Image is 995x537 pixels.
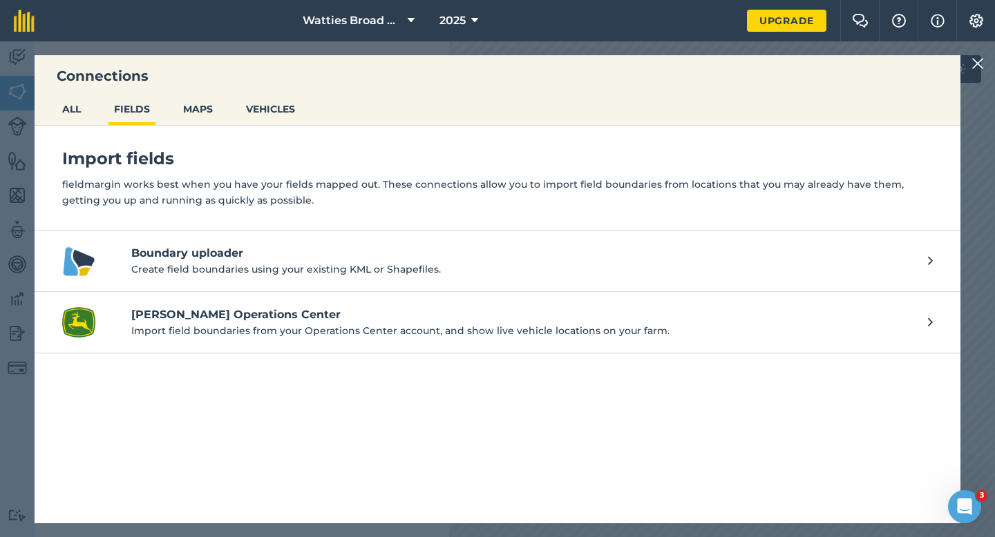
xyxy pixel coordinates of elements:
h3: Connections [35,66,960,86]
p: Create field boundaries using your existing KML or Shapefiles. [131,262,914,277]
p: fieldmargin works best when you have your fields mapped out. These connections allow you to impor... [62,177,933,208]
img: Boundary uploader logo [62,244,95,277]
h4: Import fields [62,148,933,170]
a: Boundary uploader logoBoundary uploaderCreate field boundaries using your existing KML or Shapefi... [35,231,960,292]
img: svg+xml;base64,PHN2ZyB4bWxucz0iaHR0cDovL3d3dy53My5vcmcvMjAwMC9zdmciIHdpZHRoPSIxNyIgaGVpZ2h0PSIxNy... [931,12,945,29]
img: fieldmargin Logo [14,10,35,32]
button: VEHICLES [240,96,301,122]
span: 2025 [439,12,466,29]
img: Two speech bubbles overlapping with the left bubble in the forefront [852,14,869,28]
img: A question mark icon [891,14,907,28]
iframe: Intercom live chat [948,490,981,523]
a: Upgrade [747,10,826,32]
p: Import field boundaries from your Operations Center account, and show live vehicle locations on y... [131,323,914,338]
span: 3 [976,490,987,501]
img: svg+xml;base64,PHN2ZyB4bWxucz0iaHR0cDovL3d3dy53My5vcmcvMjAwMC9zdmciIHdpZHRoPSIyMiIgaGVpZ2h0PSIzMC... [972,55,984,72]
h4: [PERSON_NAME] Operations Center [131,306,914,323]
button: MAPS [178,96,218,122]
button: FIELDS [108,96,155,122]
button: ALL [57,96,86,122]
img: A cog icon [968,14,985,28]
img: John Deere Operations Center logo [62,306,95,339]
h4: Boundary uploader [131,245,914,262]
a: John Deere Operations Center logo[PERSON_NAME] Operations CenterImport field boundaries from your... [35,292,960,353]
span: Watties Broad Beans [303,12,402,29]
